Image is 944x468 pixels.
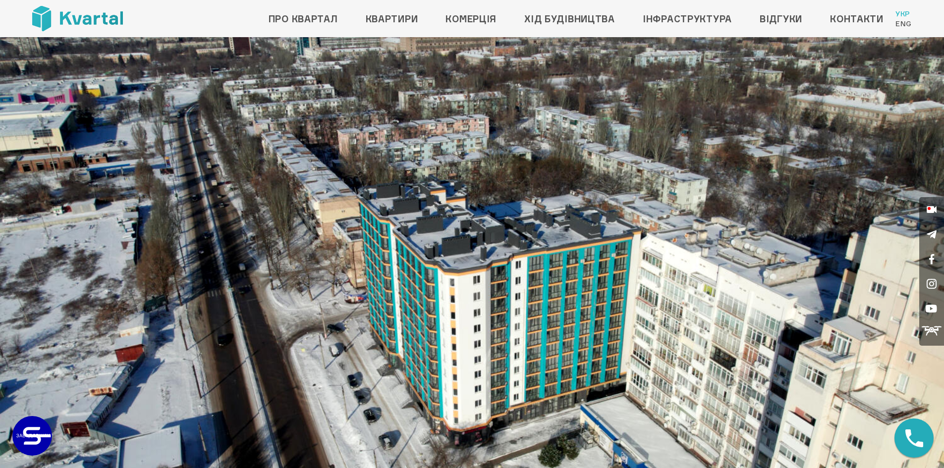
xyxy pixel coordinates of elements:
img: Kvartal [32,6,123,31]
a: Хід будівництва [524,11,615,27]
a: Комерція [445,11,497,27]
a: ЗАБУДОВНИК [12,416,52,456]
a: Інфраструктура [643,11,732,27]
a: Відгуки [760,11,802,27]
a: Укр [895,9,912,19]
text: ЗАБУДОВНИК [16,433,50,438]
a: Контакти [830,11,884,27]
a: Eng [895,19,912,29]
a: Квартири [366,11,418,27]
a: Про квартал [269,11,338,27]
